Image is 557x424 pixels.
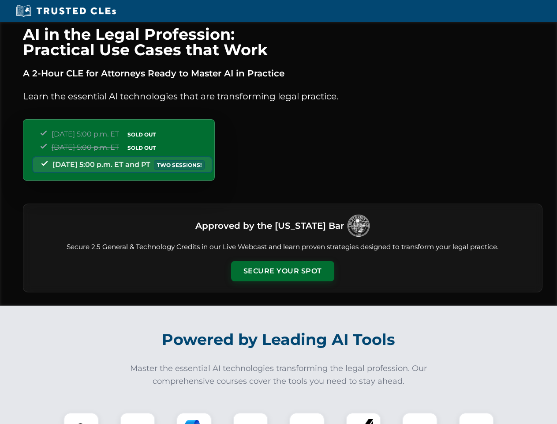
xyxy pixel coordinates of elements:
h3: Approved by the [US_STATE] Bar [195,218,344,234]
p: Learn the essential AI technologies that are transforming legal practice. [23,89,542,103]
h1: AI in the Legal Profession: Practical Use Cases that Work [23,26,542,57]
span: SOLD OUT [124,143,159,152]
button: Secure Your Spot [231,261,334,281]
h2: Powered by Leading AI Tools [34,324,523,355]
img: Trusted CLEs [13,4,119,18]
span: [DATE] 5:00 p.m. ET [52,130,119,138]
p: Master the essential AI technologies transforming the legal profession. Our comprehensive courses... [124,362,433,388]
p: A 2-Hour CLE for Attorneys Ready to Master AI in Practice [23,66,542,80]
img: Logo [348,215,370,237]
p: Secure 2.5 General & Technology Credits in our Live Webcast and learn proven strategies designed ... [34,242,531,252]
span: SOLD OUT [124,130,159,139]
span: [DATE] 5:00 p.m. ET [52,143,119,151]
